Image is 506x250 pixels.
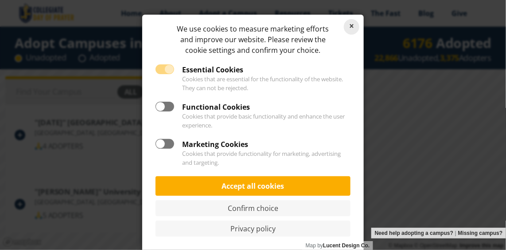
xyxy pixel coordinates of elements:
label: Essential Cookies [156,64,243,75]
div: We use cookies to measure marketing efforts and improve our website. Please review the cookie set... [156,24,350,56]
p: Cookies that provide basic functionality and enhance the user experience. [156,112,350,130]
a: Missing campus? [458,228,503,238]
a: Lucent Design Co. [323,242,370,249]
div: | [371,228,506,238]
div: Map by [302,241,373,250]
a: Reject cookies [344,19,359,35]
label: Functional Cookies [156,102,250,112]
p: Cookies that are essential for the functionality of the website. They can not be rejected. [156,75,350,93]
a: Need help adopting a campus? [375,228,453,238]
a: Accept all cookies [156,176,350,196]
a: Confirm choice [156,200,350,216]
p: Cookies that provide functionality for marketing, advertising and targeting. [156,150,350,167]
label: Marketing Cookies [156,139,248,150]
a: Privacy policy [156,221,350,237]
